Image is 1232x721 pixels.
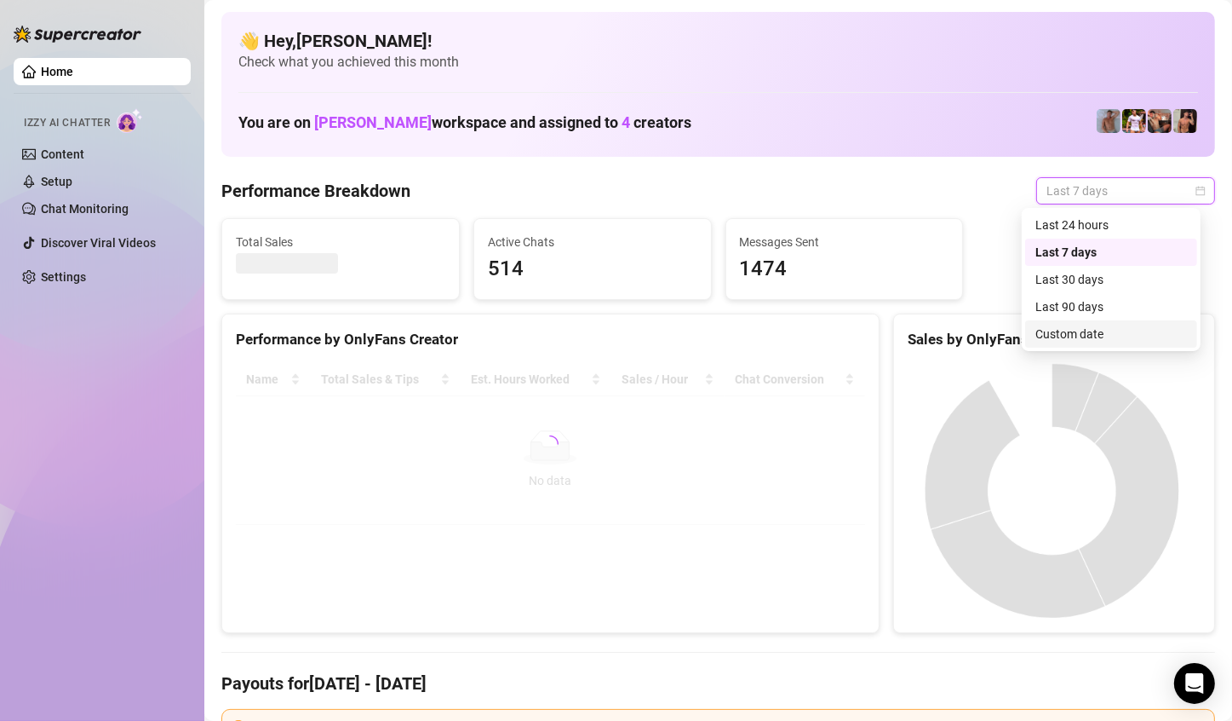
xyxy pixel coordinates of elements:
[314,113,432,131] span: [PERSON_NAME]
[1097,109,1120,133] img: Joey
[41,65,73,78] a: Home
[238,29,1198,53] h4: 👋 Hey, [PERSON_NAME] !
[41,236,156,250] a: Discover Viral Videos
[908,328,1200,351] div: Sales by OnlyFans Creator
[1035,243,1187,262] div: Last 7 days
[1025,320,1197,348] div: Custom date
[238,113,691,132] h1: You are on workspace and assigned to creators
[1122,109,1146,133] img: Hector
[1035,297,1187,316] div: Last 90 days
[1148,109,1172,133] img: Osvaldo
[1025,266,1197,293] div: Last 30 days
[117,108,143,133] img: AI Chatter
[236,328,865,351] div: Performance by OnlyFans Creator
[740,253,949,286] span: 1474
[488,233,697,251] span: Active Chats
[14,26,141,43] img: logo-BBDzfeDw.svg
[238,53,1198,72] span: Check what you achieved this month
[41,202,129,216] a: Chat Monitoring
[488,253,697,286] span: 514
[1174,663,1215,704] div: Open Intercom Messenger
[1035,325,1187,343] div: Custom date
[24,115,110,131] span: Izzy AI Chatter
[1173,109,1197,133] img: Zach
[1035,270,1187,289] div: Last 30 days
[1025,293,1197,320] div: Last 90 days
[1025,211,1197,239] div: Last 24 hours
[221,179,410,203] h4: Performance Breakdown
[1035,216,1187,234] div: Last 24 hours
[41,175,72,188] a: Setup
[540,434,560,454] span: loading
[1025,239,1197,266] div: Last 7 days
[41,270,86,284] a: Settings
[622,113,630,131] span: 4
[1195,186,1206,196] span: calendar
[41,147,84,161] a: Content
[1046,178,1205,204] span: Last 7 days
[236,233,445,251] span: Total Sales
[740,233,949,251] span: Messages Sent
[221,672,1215,695] h4: Payouts for [DATE] - [DATE]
